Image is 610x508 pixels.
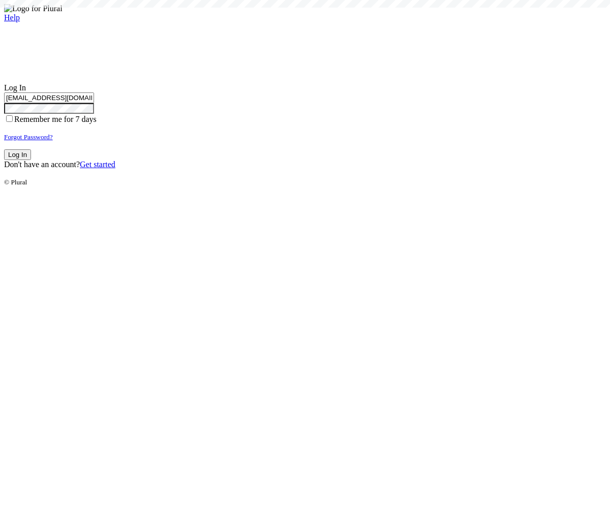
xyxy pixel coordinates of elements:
[14,115,97,123] span: Remember me for 7 days
[4,149,31,160] button: Log In
[4,83,606,92] div: Log In
[4,92,94,103] input: Email address
[4,178,27,186] small: © Plural
[4,160,606,169] div: Don't have an account?
[4,132,53,141] a: Forgot Password?
[6,115,13,122] input: Remember me for 7 days
[4,13,20,22] a: Help
[4,133,53,141] small: Forgot Password?
[80,160,115,169] a: Get started
[4,4,63,13] img: Logo for Plural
